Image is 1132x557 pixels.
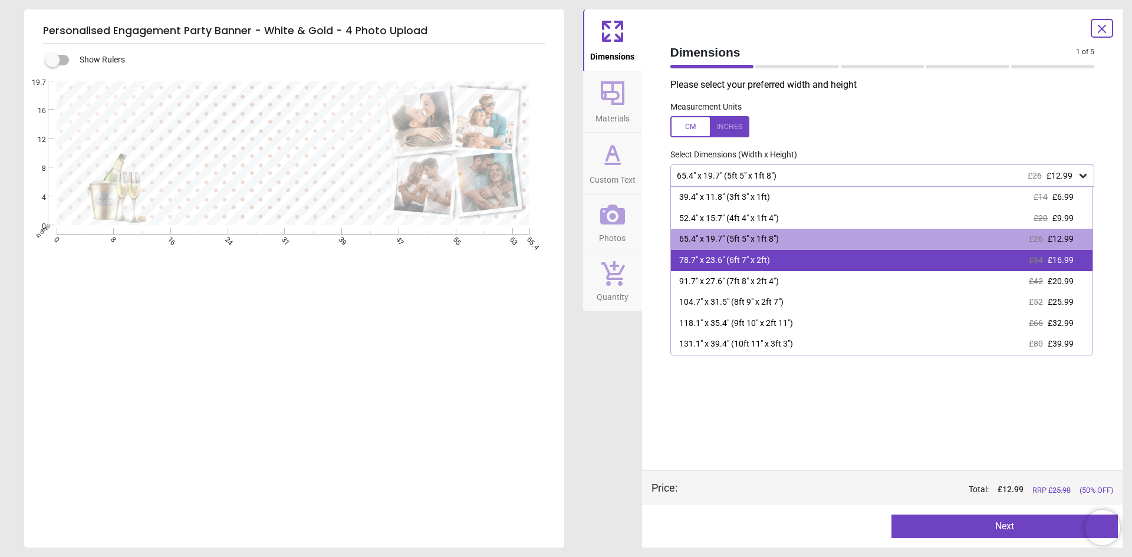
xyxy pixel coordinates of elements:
[679,213,779,225] div: 52.4" x 15.7" (4ft 4" x 1ft 4")
[679,233,779,245] div: 65.4" x 19.7" (5ft 5" x 1ft 8")
[583,133,642,194] button: Custom Text
[1048,297,1074,306] span: £25.99
[1028,171,1042,180] span: £26
[1085,510,1120,545] iframe: Brevo live chat
[1029,297,1043,306] span: £52
[1034,213,1048,223] span: £20
[583,9,642,71] button: Dimensions
[590,45,634,63] span: Dimensions
[1048,486,1071,495] span: £ 25.98
[1002,485,1024,494] span: 12.99
[590,169,636,186] span: Custom Text
[599,227,626,245] span: Photos
[670,101,742,113] label: Measurement Units
[891,515,1118,538] button: Next
[597,286,628,304] span: Quantity
[679,276,779,288] div: 91.7" x 27.6" (7ft 8" x 2ft 4")
[651,480,677,495] div: Price :
[1032,485,1071,496] span: RRP
[998,484,1024,496] span: £
[24,164,46,174] span: 8
[679,338,793,350] div: 131.1" x 39.4" (10ft 11" x 3ft 3")
[1048,276,1074,286] span: £20.99
[679,318,793,329] div: 118.1" x 35.4" (9ft 10" x 2ft 11")
[679,255,770,266] div: 78.7" x 23.6" (6ft 7" x 2ft)
[679,296,784,308] div: 104.7" x 31.5" (8ft 9" x 2ft 7")
[1048,255,1074,265] span: £16.99
[583,71,642,133] button: Materials
[661,149,797,161] label: Select Dimensions (Width x Height)
[52,53,564,67] div: Show Rulers
[1052,213,1074,223] span: £9.99
[1029,255,1043,265] span: £34
[24,135,46,145] span: 12
[24,193,46,203] span: 4
[1047,171,1072,180] span: £12.99
[679,192,770,203] div: 39.4" x 11.8" (3ft 3" x 1ft)
[583,252,642,311] button: Quantity
[670,44,1077,61] span: Dimensions
[1076,47,1094,57] span: 1 of 5
[1029,339,1043,348] span: £80
[1048,318,1074,328] span: £32.99
[43,19,545,44] h5: Personalised Engagement Party Banner - White & Gold - 4 Photo Upload
[583,195,642,252] button: Photos
[1029,234,1043,243] span: £26
[1029,276,1043,286] span: £42
[24,222,46,232] span: 0
[1029,318,1043,328] span: £66
[24,106,46,116] span: 16
[1080,485,1113,496] span: (50% OFF)
[670,78,1104,91] p: Please select your preferred width and height
[1034,192,1048,202] span: £14
[1048,339,1074,348] span: £39.99
[595,107,630,125] span: Materials
[695,484,1114,496] div: Total:
[24,78,46,88] span: 19.7
[676,171,1078,181] div: 65.4" x 19.7" (5ft 5" x 1ft 8")
[1052,192,1074,202] span: £6.99
[1048,234,1074,243] span: £12.99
